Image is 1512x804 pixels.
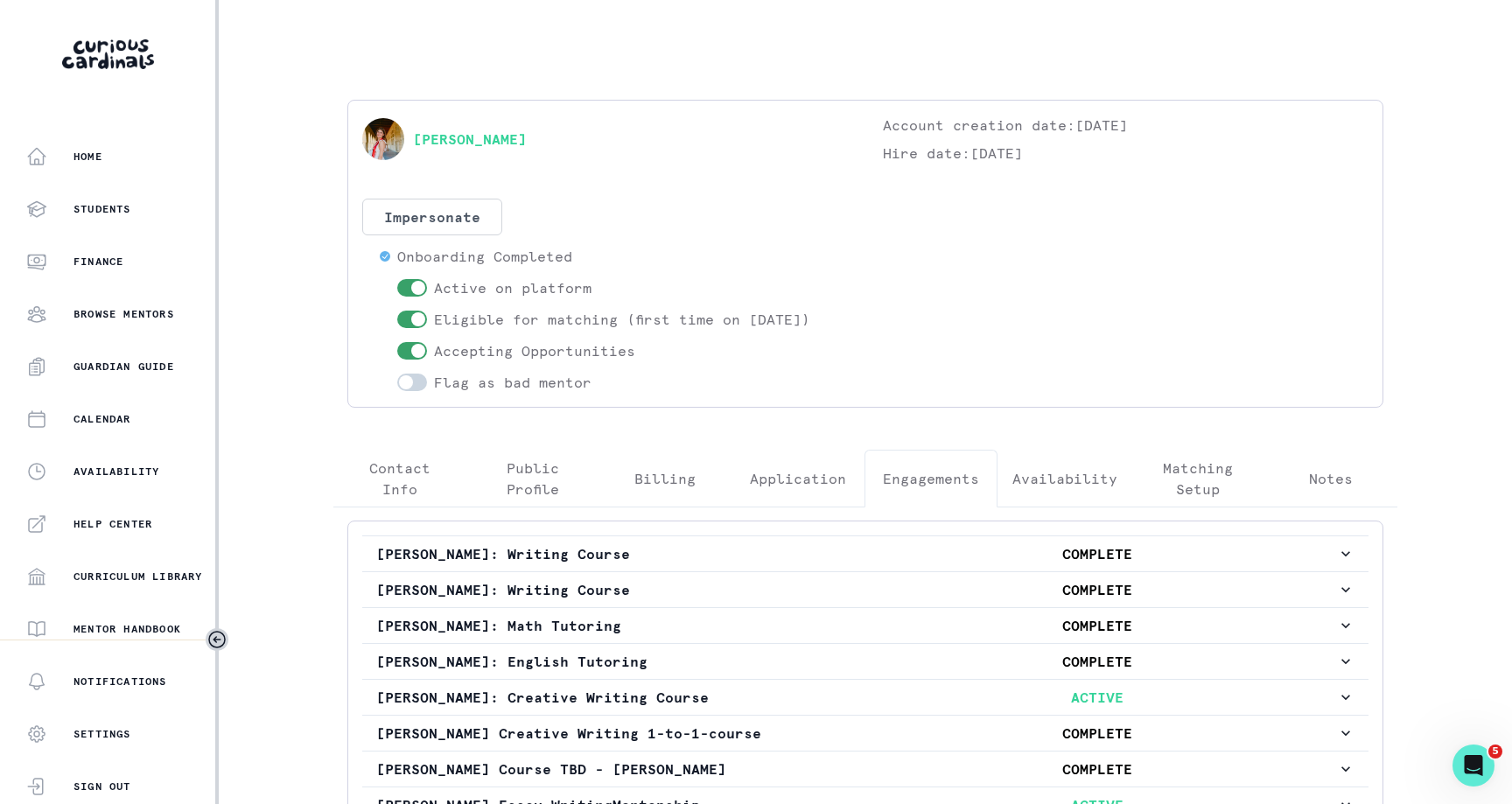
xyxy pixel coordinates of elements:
p: Hire date: [DATE] [883,143,1368,164]
button: Toggle sidebar [206,628,228,651]
p: Finance [73,255,123,269]
p: [PERSON_NAME] Course TBD - [PERSON_NAME] [376,759,857,780]
p: Contact Info [348,458,451,500]
p: COMPLETE [857,543,1337,564]
p: [PERSON_NAME]: Writing Course [376,543,857,564]
button: [PERSON_NAME] Creative Writing 1-to-1-courseCOMPLETE [362,716,1368,751]
p: [PERSON_NAME]: Writing Course [376,579,857,600]
p: [PERSON_NAME] Creative Writing 1-to-1-course [376,723,857,744]
p: Public Profile [481,458,584,500]
a: [PERSON_NAME] [413,129,527,150]
button: [PERSON_NAME]: English TutoringCOMPLETE [362,644,1368,679]
button: [PERSON_NAME] Course TBD - [PERSON_NAME]COMPLETE [362,752,1368,787]
p: Help Center [73,517,152,531]
button: [PERSON_NAME]: Creative Writing CourseACTIVE [362,680,1368,715]
p: COMPLETE [857,615,1337,636]
p: Flag as bad mentor [434,372,591,393]
p: Availability [73,465,159,479]
p: COMPLETE [857,723,1337,744]
p: Account creation date: [DATE] [883,115,1368,136]
button: Impersonate [362,199,502,235]
p: Settings [73,727,131,741]
button: [PERSON_NAME]: Math TutoringCOMPLETE [362,608,1368,643]
p: Home [73,150,102,164]
p: Curriculum Library [73,570,203,584]
p: COMPLETE [857,651,1337,672]
p: Mentor Handbook [73,622,181,636]
p: Eligible for matching (first time on [DATE]) [434,309,810,330]
p: Accepting Opportunities [434,340,635,361]
p: COMPLETE [857,759,1337,780]
p: Browse Mentors [73,307,174,321]
iframe: Intercom live chat [1452,745,1494,787]
p: Notes [1309,468,1353,489]
p: COMPLETE [857,579,1337,600]
p: Calendar [73,412,131,426]
p: ACTIVE [857,687,1337,708]
p: Active on platform [434,277,591,298]
p: Sign Out [73,780,131,794]
p: [PERSON_NAME]: English Tutoring [376,651,857,672]
p: [PERSON_NAME]: Creative Writing Course [376,687,857,708]
p: Notifications [73,675,167,689]
img: Curious Cardinals Logo [62,39,154,69]
p: Onboarding Completed [397,246,572,267]
p: Students [73,202,131,216]
button: [PERSON_NAME]: Writing CourseCOMPLETE [362,572,1368,607]
p: [PERSON_NAME]: Math Tutoring [376,615,857,636]
p: Billing [634,468,696,489]
p: Matching Setup [1147,458,1250,500]
p: Application [750,468,846,489]
span: 5 [1488,745,1502,759]
p: Engagements [883,468,979,489]
p: Guardian Guide [73,360,174,374]
p: Availability [1012,468,1117,489]
button: [PERSON_NAME]: Writing CourseCOMPLETE [362,536,1368,571]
